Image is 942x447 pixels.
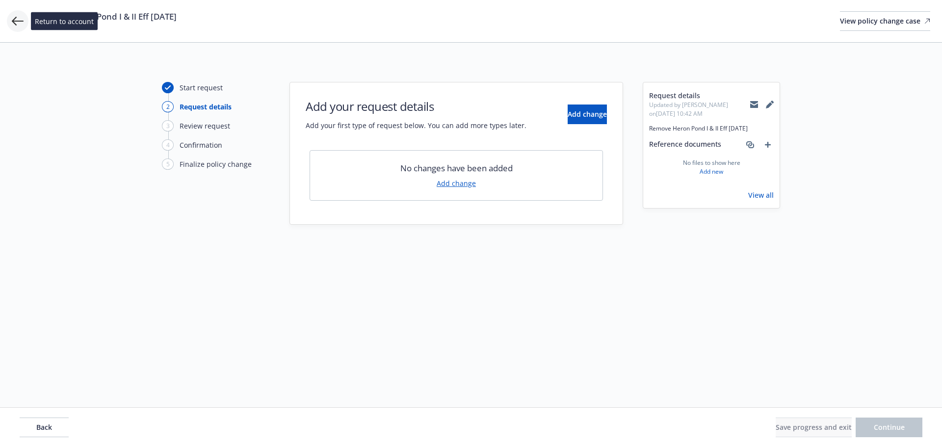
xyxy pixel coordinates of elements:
span: Request details [649,90,750,101]
span: Remove Heron Pond I & II Eff [DATE] [649,124,774,133]
h1: Add your request details [306,98,526,114]
span: Updated by [PERSON_NAME] on [DATE] 10:42 AM [649,101,750,118]
button: Add change [568,105,607,124]
a: View policy change case [840,11,930,31]
div: Review request [180,121,230,131]
span: Reference documents [649,139,721,151]
button: Back [20,418,69,437]
span: Continue [874,422,905,432]
div: 4 [162,139,174,151]
span: Back [36,422,52,432]
div: Finalize policy change [180,159,252,169]
a: add [762,139,774,151]
span: Remove Heron Pond I & II Eff [DATE] [35,11,177,23]
span: Add your first type of request below. You can add more types later. [306,120,526,131]
div: View policy change case [840,12,930,30]
span: Save progress and exit [776,422,852,432]
span: No files to show here [683,158,740,167]
span: Add change [568,109,607,119]
a: View all [748,190,774,200]
span: MRK Partners, Inc. [35,23,177,31]
div: Start request [180,82,223,93]
span: No changes have been added [400,162,513,174]
div: 3 [162,120,174,131]
a: Add new [700,167,723,176]
div: Request details [180,102,232,112]
button: Save progress and exit [776,418,852,437]
div: Confirmation [180,140,222,150]
div: 5 [162,158,174,170]
button: Continue [856,418,922,437]
a: associate [744,139,756,151]
span: Return to account [35,16,94,26]
a: Add change [437,178,476,188]
div: 2 [162,101,174,112]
